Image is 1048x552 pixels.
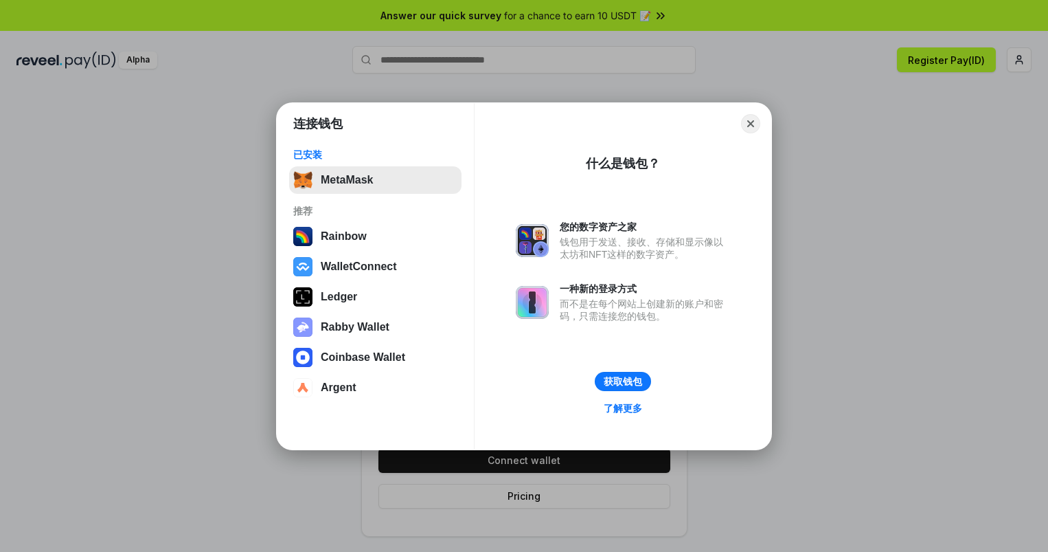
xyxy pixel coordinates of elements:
img: svg+xml,%3Csvg%20xmlns%3D%22http%3A%2F%2Fwww.w3.org%2F2000%2Fsvg%22%20fill%3D%22none%22%20viewBox... [293,318,312,337]
div: 了解更多 [604,402,642,415]
div: 您的数字资产之家 [560,221,730,233]
a: 了解更多 [595,399,650,417]
div: Ledger [321,291,357,303]
button: Argent [289,374,462,401]
div: MetaMask [321,174,373,186]
div: Argent [321,382,356,394]
div: 一种新的登录方式 [560,283,730,295]
img: svg+xml,%3Csvg%20xmlns%3D%22http%3A%2F%2Fwww.w3.org%2F2000%2Fsvg%22%20fill%3D%22none%22%20viewBox... [516,224,549,257]
button: Ledger [289,283,462,311]
h1: 连接钱包 [293,115,343,132]
img: svg+xml,%3Csvg%20fill%3D%22none%22%20height%3D%2233%22%20viewBox%3D%220%200%2035%2033%22%20width%... [293,170,312,190]
button: WalletConnect [289,253,462,280]
div: 已安装 [293,148,457,161]
div: 什么是钱包？ [586,155,660,172]
button: Coinbase Wallet [289,344,462,371]
img: svg+xml,%3Csvg%20width%3D%22120%22%20height%3D%22120%22%20viewBox%3D%220%200%20120%20120%22%20fil... [293,227,312,246]
button: MetaMask [289,166,462,194]
div: 获取钱包 [604,375,642,388]
div: 钱包用于发送、接收、存储和显示像以太坊和NFT这样的数字资产。 [560,236,730,261]
div: Coinbase Wallet [321,351,405,364]
img: svg+xml,%3Csvg%20width%3D%2228%22%20height%3D%2228%22%20viewBox%3D%220%200%2028%2028%22%20fill%3D... [293,348,312,367]
img: svg+xml,%3Csvg%20xmlns%3D%22http%3A%2F%2Fwww.w3.org%2F2000%2Fsvg%22%20fill%3D%22none%22%20viewBox... [516,286,549,319]
img: svg+xml,%3Csvg%20width%3D%2228%22%20height%3D%2228%22%20viewBox%3D%220%200%2028%2028%22%20fill%3D... [293,257,312,276]
div: Rainbow [321,230,367,243]
div: 而不是在每个网站上创建新的账户和密码，只需连接您的钱包。 [560,298,730,322]
div: WalletConnect [321,261,397,273]
img: svg+xml,%3Csvg%20xmlns%3D%22http%3A%2F%2Fwww.w3.org%2F2000%2Fsvg%22%20width%3D%2228%22%20height%3... [293,287,312,307]
button: 获取钱包 [595,372,651,391]
div: Rabby Wallet [321,321,389,333]
div: 推荐 [293,205,457,217]
img: svg+xml,%3Csvg%20width%3D%2228%22%20height%3D%2228%22%20viewBox%3D%220%200%2028%2028%22%20fill%3D... [293,378,312,397]
button: Rabby Wallet [289,313,462,341]
button: Close [741,114,760,133]
button: Rainbow [289,223,462,250]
